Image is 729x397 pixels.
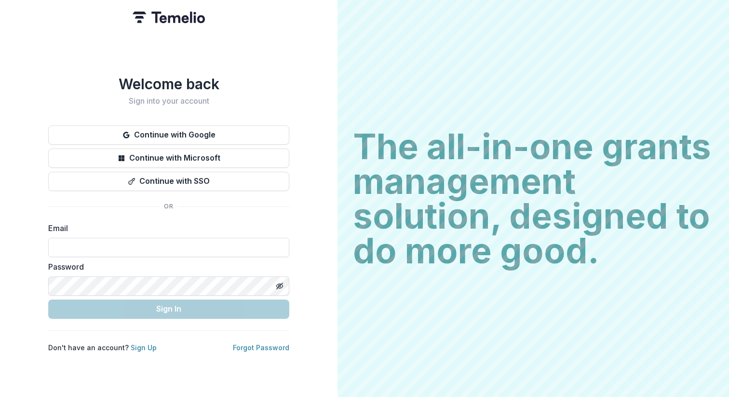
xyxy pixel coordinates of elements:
[48,149,289,168] button: Continue with Microsoft
[133,12,205,23] img: Temelio
[48,125,289,145] button: Continue with Google
[48,300,289,319] button: Sign In
[48,261,283,273] label: Password
[48,342,157,353] p: Don't have an account?
[48,96,289,106] h2: Sign into your account
[272,278,287,294] button: Toggle password visibility
[48,75,289,93] h1: Welcome back
[233,343,289,352] a: Forgot Password
[131,343,157,352] a: Sign Up
[48,222,283,234] label: Email
[48,172,289,191] button: Continue with SSO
